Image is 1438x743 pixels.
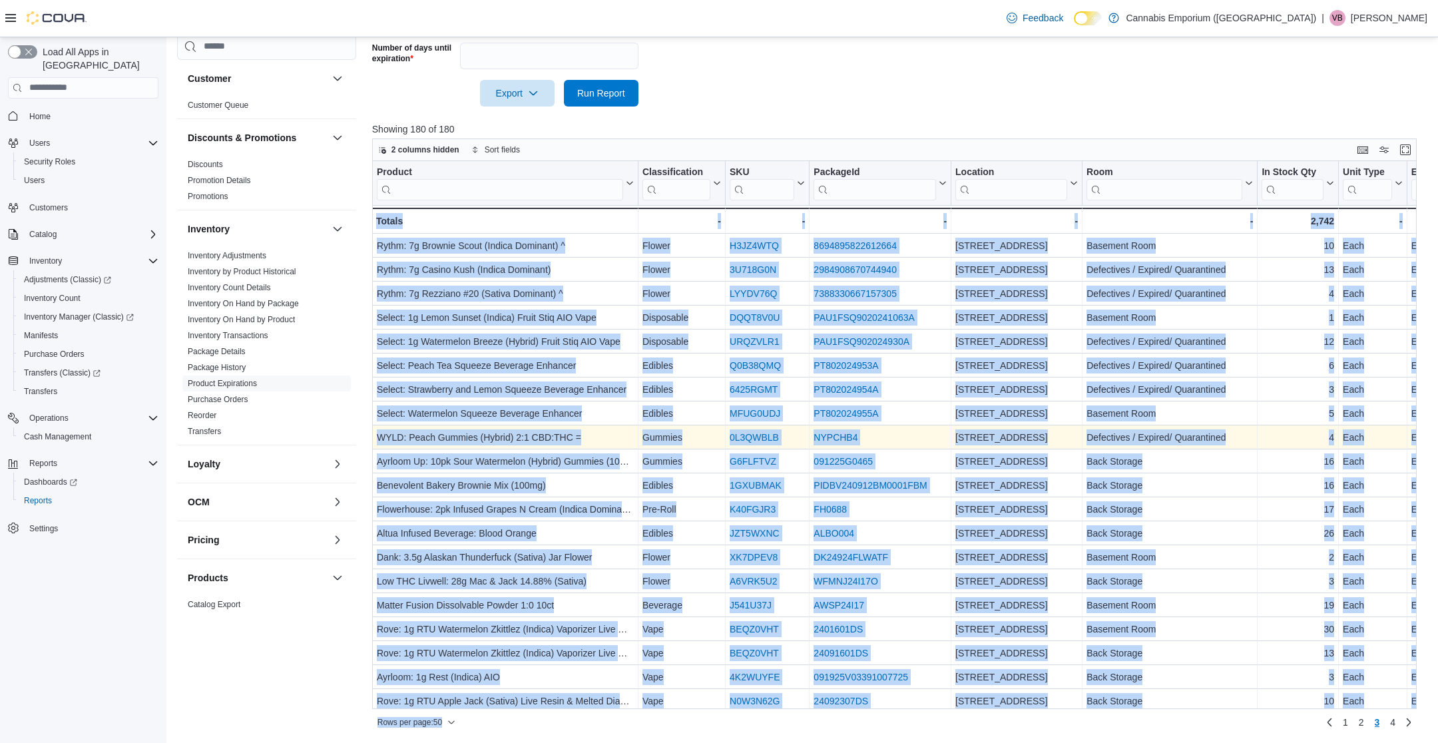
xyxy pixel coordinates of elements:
[1262,381,1334,397] div: 3
[188,72,327,85] button: Customer
[730,480,782,491] a: 1GXUBMAK
[188,250,266,261] span: Inventory Adjustments
[377,405,634,421] div: Select: Watermelon Squeeze Beverage Enhancer
[377,334,634,350] div: Select: 1g Watermelon Breeze (Hybrid) Fruit Stiq AIO Vape
[1262,405,1334,421] div: 5
[188,192,228,201] a: Promotions
[1343,262,1403,278] div: Each
[730,166,794,200] div: SKU URL
[19,290,158,306] span: Inventory Count
[814,504,847,515] a: FH0688
[13,345,164,364] button: Purchase Orders
[1023,11,1063,25] span: Feedback
[19,383,158,399] span: Transfers
[13,270,164,289] a: Adjustments (Classic)
[188,533,327,547] button: Pricing
[377,358,634,373] div: Select: Peach Tea Squeeze Beverage Enhancer
[730,672,780,682] a: 4K2WUYFE
[188,175,251,186] span: Promotion Details
[19,474,158,490] span: Dashboards
[1337,712,1353,733] a: Page 1 of 4
[19,172,158,188] span: Users
[1343,334,1403,350] div: Each
[1343,358,1403,373] div: Each
[13,473,164,491] a: Dashboards
[730,288,777,299] a: LYYDV76Q
[814,264,897,275] a: 2984908670744940
[1359,716,1364,729] span: 2
[1086,166,1242,200] div: Room
[3,518,164,537] button: Settings
[188,571,327,585] button: Products
[955,358,1078,373] div: [STREET_ADDRESS]
[377,238,634,254] div: Rythm: 7g Brownie Scout (Indica Dominant) ^
[24,293,81,304] span: Inventory Count
[376,213,634,229] div: Totals
[730,696,780,706] a: N0W3N62G
[24,410,158,426] span: Operations
[19,429,158,445] span: Cash Management
[188,101,248,110] a: Customer Queue
[24,109,56,124] a: Home
[814,456,873,467] a: 091225G0465
[188,426,221,437] span: Transfers
[177,248,356,445] div: Inventory
[1086,381,1253,397] div: Defectives / Expired/ Quarantined
[24,455,158,471] span: Reports
[24,135,158,151] span: Users
[730,432,779,443] a: 0L3QWBLB
[27,11,87,25] img: Cova
[188,362,246,373] span: Package History
[188,72,231,85] h3: Customer
[24,431,91,442] span: Cash Management
[330,130,346,146] button: Discounts & Promotions
[13,326,164,345] button: Manifests
[730,528,780,539] a: JZT5WXNC
[1262,429,1334,445] div: 4
[1126,10,1316,26] p: Cannabis Emporium ([GEOGRAPHIC_DATA])
[642,166,710,200] div: Classification
[814,213,947,229] div: -
[1262,286,1334,302] div: 4
[1074,11,1102,25] input: Dark Mode
[564,80,638,107] button: Run Report
[24,330,58,341] span: Manifests
[466,142,525,158] button: Sort fields
[642,238,721,254] div: Flower
[955,166,1078,200] button: Location
[730,360,781,371] a: Q0B38QMQ
[188,330,268,341] span: Inventory Transactions
[955,334,1078,350] div: [STREET_ADDRESS]
[488,80,547,107] span: Export
[955,429,1078,445] div: [STREET_ADDRESS]
[1086,238,1253,254] div: Basement Room
[730,312,780,323] a: DQQT8V0U
[13,308,164,326] a: Inventory Manager (Classic)
[1262,310,1334,326] div: 1
[19,383,63,399] a: Transfers
[642,429,721,445] div: Gummies
[188,363,246,372] a: Package History
[814,624,863,634] a: 2401601DS
[955,405,1078,421] div: [STREET_ADDRESS]
[3,454,164,473] button: Reports
[330,221,346,237] button: Inventory
[188,222,230,236] h3: Inventory
[1321,714,1337,730] a: Previous page
[814,312,915,323] a: PAU1FSQ9020241063A
[188,411,216,420] a: Reorder
[3,134,164,152] button: Users
[372,714,461,730] button: Rows per page:50
[24,521,63,537] a: Settings
[19,309,139,325] a: Inventory Manager (Classic)
[1086,213,1253,229] div: -
[730,166,794,178] div: SKU
[377,286,634,302] div: Rythm: 7g Rezziano #20 (Sativa Dominant) ^
[955,238,1078,254] div: [STREET_ADDRESS]
[19,474,83,490] a: Dashboards
[24,108,158,124] span: Home
[24,477,77,487] span: Dashboards
[177,97,356,119] div: Customer
[24,226,158,242] span: Catalog
[13,152,164,171] button: Security Roles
